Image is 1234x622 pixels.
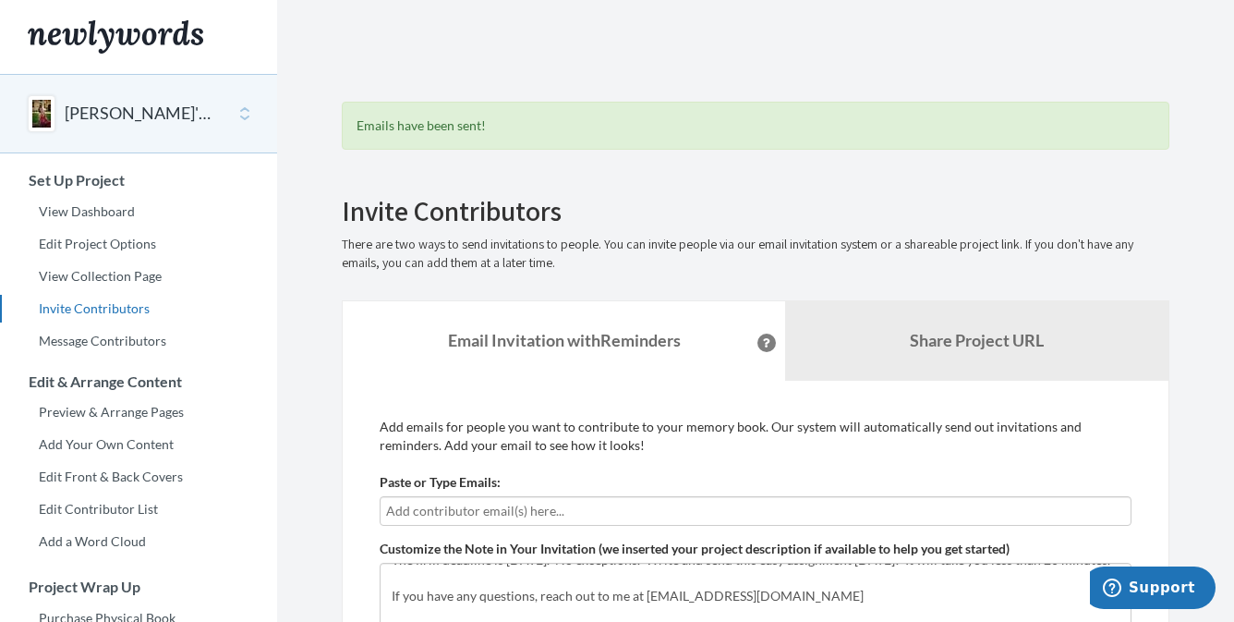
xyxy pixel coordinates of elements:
[65,102,214,126] button: [PERSON_NAME]'s 50 Blessings
[342,196,1169,226] h2: Invite Contributors
[1,373,277,390] h3: Edit & Arrange Content
[380,540,1010,558] label: Customize the Note in Your Invitation (we inserted your project description if available to help ...
[386,501,1125,521] input: Add contributor email(s) here...
[28,20,203,54] img: Newlywords logo
[380,418,1131,455] p: Add emails for people you want to contribute to your memory book. Our system will automatically s...
[1,579,277,595] h3: Project Wrap Up
[910,330,1044,350] b: Share Project URL
[1,172,277,189] h3: Set Up Project
[1090,567,1216,613] iframe: Opens a widget where you can chat to one of our agents
[448,330,681,350] strong: Email Invitation with Reminders
[342,236,1169,273] p: There are two ways to send invitations to people. You can invite people via our email invitation ...
[342,102,1169,150] div: Emails have been sent!
[380,473,501,492] label: Paste or Type Emails:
